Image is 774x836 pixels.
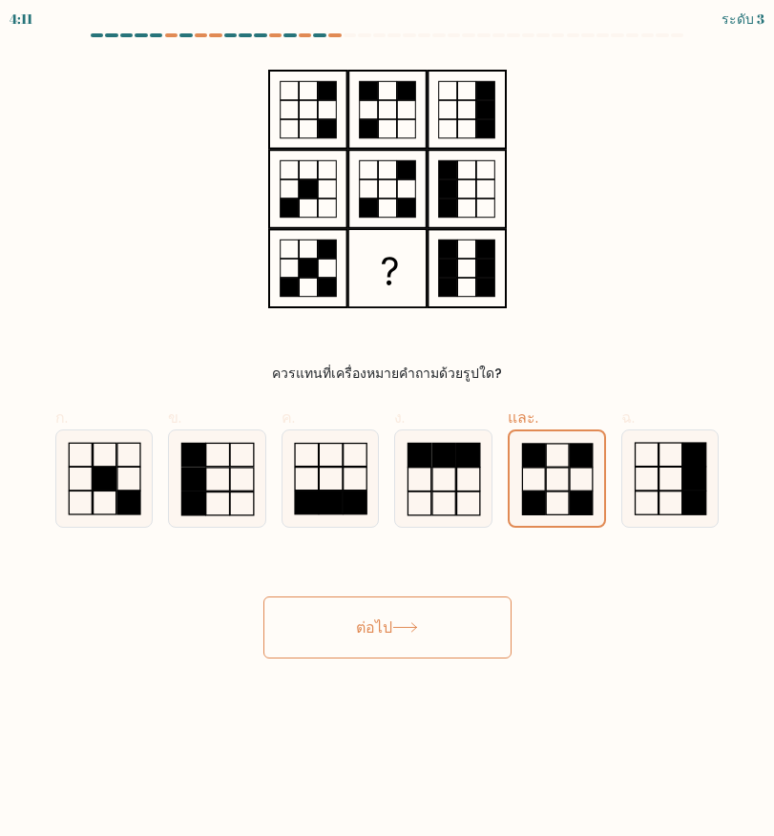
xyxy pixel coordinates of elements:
font: ต่อไป [356,617,392,638]
font: ง. [394,407,405,428]
font: ค. [282,407,295,428]
font: ก. [55,407,68,428]
font: ระดับ 3 [722,10,764,28]
font: และ. [508,407,538,428]
font: ข. [168,407,181,428]
font: ควรแทนที่เครื่องหมายคำถามด้วยรูปใด? [272,364,502,383]
button: ต่อไป [263,596,512,658]
font: 4:11 [10,10,32,28]
font: ฉ. [621,407,635,428]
